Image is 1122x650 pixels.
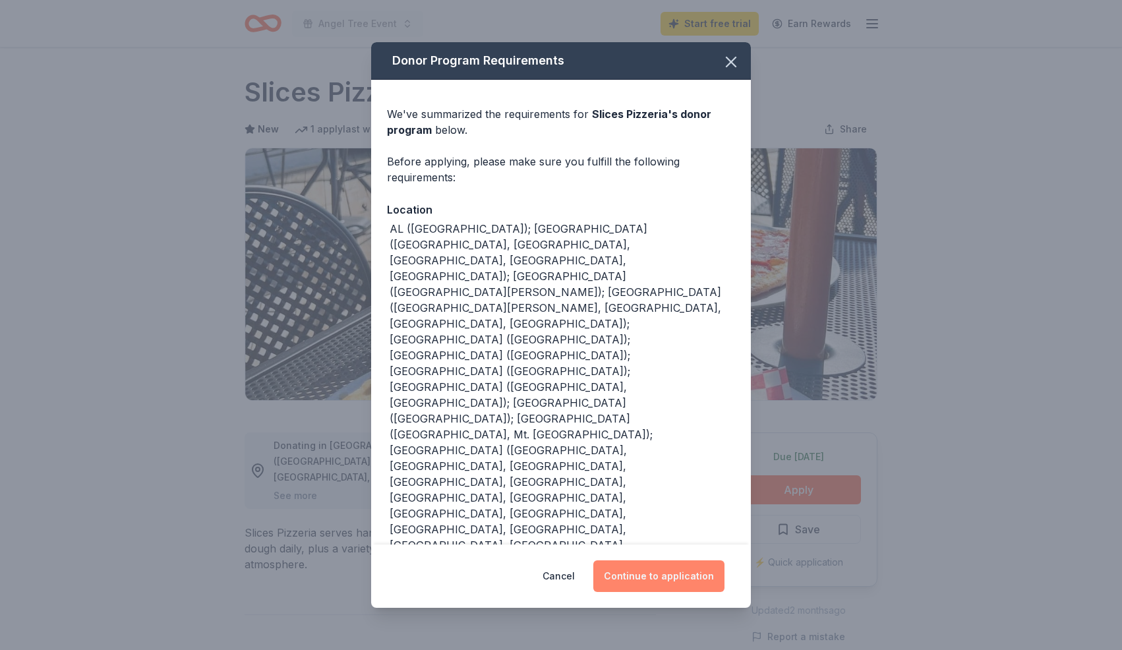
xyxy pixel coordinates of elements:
button: Cancel [543,560,575,592]
div: Donor Program Requirements [371,42,751,80]
div: Before applying, please make sure you fulfill the following requirements: [387,154,735,185]
div: We've summarized the requirements for below. [387,106,735,138]
button: Continue to application [593,560,724,592]
div: Location [387,201,735,218]
div: AL ([GEOGRAPHIC_DATA]); [GEOGRAPHIC_DATA] ([GEOGRAPHIC_DATA], [GEOGRAPHIC_DATA], [GEOGRAPHIC_DATA... [390,221,735,585]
